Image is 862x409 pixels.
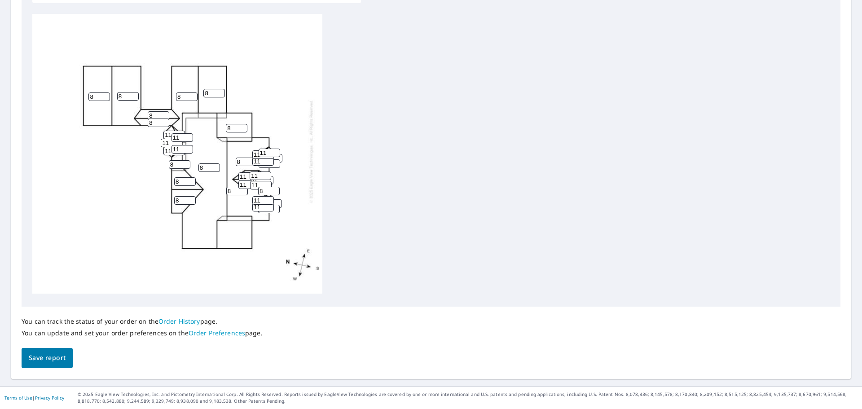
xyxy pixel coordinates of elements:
p: © 2025 Eagle View Technologies, Inc. and Pictometry International Corp. All Rights Reserved. Repo... [78,391,858,405]
a: Privacy Policy [35,395,64,401]
button: Save report [22,348,73,368]
a: Order Preferences [189,329,245,337]
span: Save report [29,352,66,364]
a: Terms of Use [4,395,32,401]
p: You can update and set your order preferences on the page. [22,329,263,337]
p: You can track the status of your order on the page. [22,317,263,325]
a: Order History [158,317,200,325]
p: | [4,395,64,400]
